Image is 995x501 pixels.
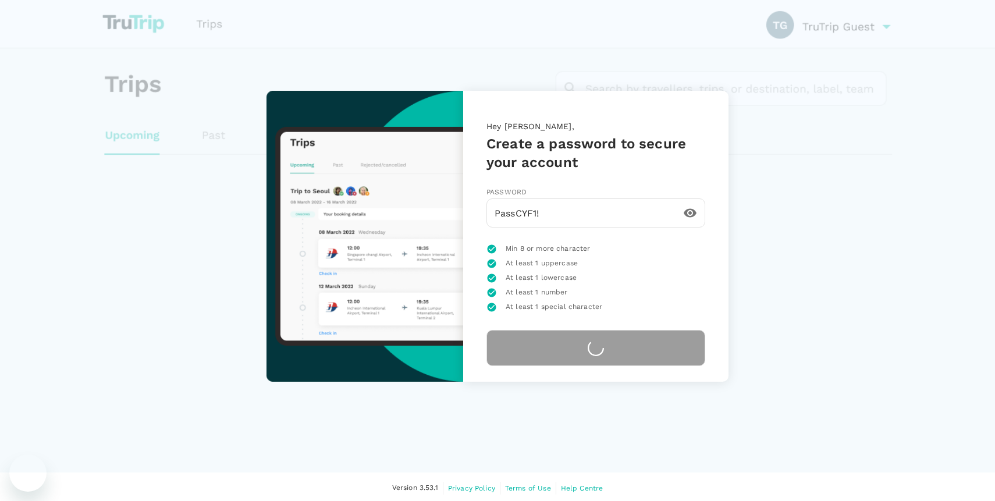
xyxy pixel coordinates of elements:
span: Password [486,188,527,196]
h5: Create a password to secure your account [486,134,705,172]
a: Terms of Use [505,482,551,495]
iframe: Button to launch messaging window [9,454,47,492]
button: toggle password visibility [676,199,704,227]
span: At least 1 number [506,287,568,299]
a: Privacy Policy [448,482,495,495]
p: Hey [PERSON_NAME], [486,120,705,134]
span: Privacy Policy [448,484,495,492]
a: Help Centre [561,482,603,495]
span: At least 1 uppercase [506,258,578,269]
span: At least 1 special character [506,301,602,313]
span: Help Centre [561,484,603,492]
span: Min 8 or more character [506,243,590,255]
span: Terms of Use [505,484,551,492]
span: Version 3.53.1 [392,482,438,494]
img: trutrip-set-password [266,91,463,382]
span: At least 1 lowercase [506,272,577,284]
